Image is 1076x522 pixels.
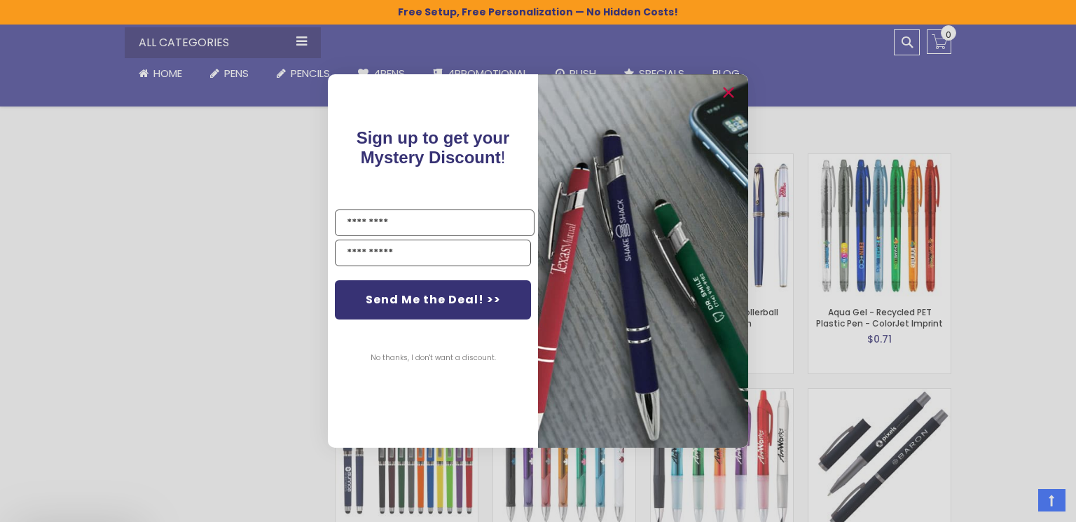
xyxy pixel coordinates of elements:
[335,280,531,320] button: Send Me the Deal! >>
[364,341,503,376] button: No thanks, I don't want a discount.
[538,74,748,448] img: pop-up-image
[960,484,1076,522] iframe: Google Customer Reviews
[717,81,740,104] button: Close dialog
[357,128,510,167] span: !
[357,128,510,167] span: Sign up to get your Mystery Discount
